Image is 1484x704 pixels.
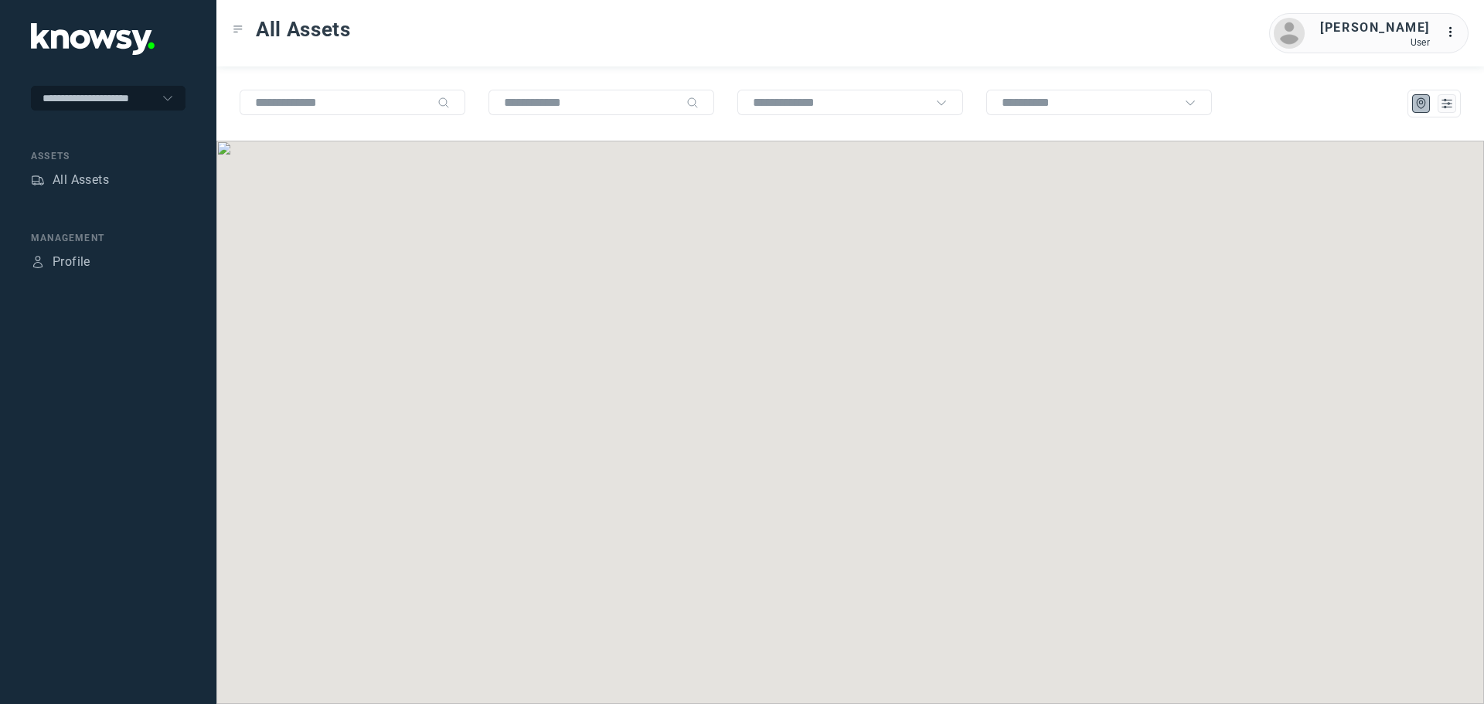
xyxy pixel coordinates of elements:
[31,171,109,189] a: AssetsAll Assets
[31,253,90,271] a: ProfileProfile
[53,171,109,189] div: All Assets
[1274,18,1305,49] img: avatar.png
[1445,23,1464,42] div: :
[686,97,699,109] div: Search
[53,253,90,271] div: Profile
[31,23,155,55] img: Application Logo
[1446,26,1462,38] tspan: ...
[437,97,450,109] div: Search
[256,15,351,43] span: All Assets
[1445,23,1464,44] div: :
[1320,19,1430,37] div: [PERSON_NAME]
[31,149,185,163] div: Assets
[1440,97,1454,111] div: List
[31,173,45,187] div: Assets
[233,24,243,35] div: Toggle Menu
[31,255,45,269] div: Profile
[31,231,185,245] div: Management
[1320,37,1430,48] div: User
[1414,97,1428,111] div: Map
